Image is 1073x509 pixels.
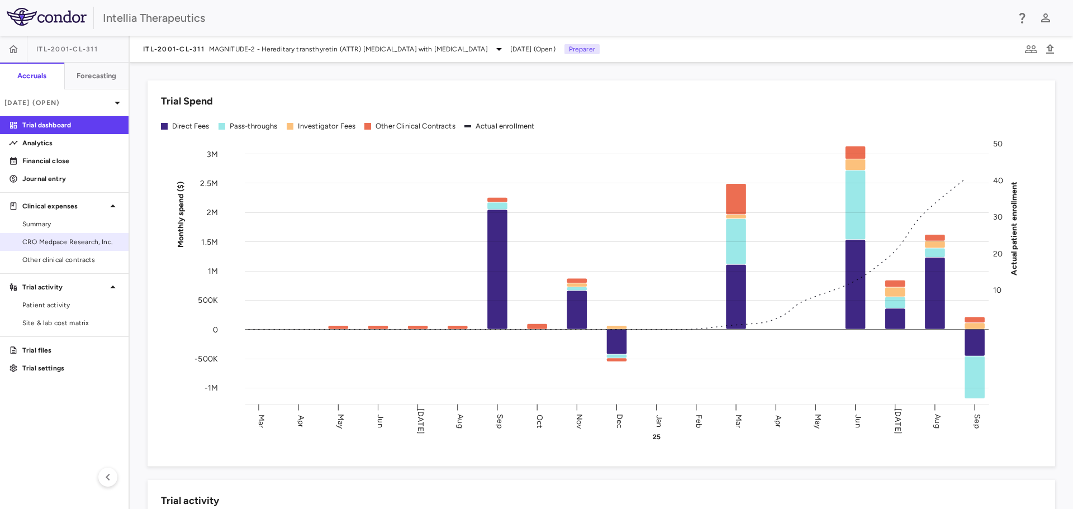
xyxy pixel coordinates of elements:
[296,415,306,427] text: Apr
[22,300,120,310] span: Patient activity
[22,138,120,148] p: Analytics
[22,174,120,184] p: Journal entry
[205,383,218,393] tspan: -1M
[22,345,120,355] p: Trial files
[654,415,664,427] text: Jan
[564,44,600,54] p: Preparer
[77,71,117,81] h6: Forecasting
[376,415,385,427] text: Jun
[22,318,120,328] span: Site & lab cost matrix
[22,120,120,130] p: Trial dashboard
[161,94,213,109] h6: Trial Spend
[993,175,1003,185] tspan: 40
[7,8,87,26] img: logo-full-BYUhSk78.svg
[455,414,465,428] text: Aug
[893,408,903,434] text: [DATE]
[22,156,120,166] p: Financial close
[993,286,1001,295] tspan: 10
[972,414,982,428] text: Sep
[208,266,218,275] tspan: 1M
[103,9,1008,26] div: Intellia Therapeutics
[734,414,743,427] text: Mar
[416,408,425,434] text: [DATE]
[213,325,218,334] tspan: 0
[476,121,535,131] div: Actual enrollment
[535,414,544,427] text: Oct
[376,121,455,131] div: Other Clinical Contracts
[694,414,704,427] text: Feb
[17,71,46,81] h6: Accruals
[257,414,266,427] text: Mar
[198,296,218,305] tspan: 500K
[143,45,205,54] span: ITL-2001-CL-311
[933,414,942,428] text: Aug
[813,413,823,429] text: May
[4,98,111,108] p: [DATE] (Open)
[853,415,863,427] text: Jun
[22,219,120,229] span: Summary
[495,414,505,428] text: Sep
[230,121,278,131] div: Pass-throughs
[22,363,120,373] p: Trial settings
[201,237,218,246] tspan: 1.5M
[194,354,218,363] tspan: -500K
[22,237,120,247] span: CRO Medpace Research, Inc.
[22,282,106,292] p: Trial activity
[200,178,218,188] tspan: 2.5M
[993,139,1003,149] tspan: 50
[773,415,783,427] text: Apr
[176,181,186,248] tspan: Monthly spend ($)
[653,433,661,441] text: 25
[336,413,345,429] text: May
[22,255,120,265] span: Other clinical contracts
[1009,181,1019,275] tspan: Actual patient enrollment
[615,413,624,428] text: Dec
[209,44,488,54] span: MAGNITUDE-2 - Hereditary transthyretin (ATTR) [MEDICAL_DATA] with [MEDICAL_DATA]
[161,493,219,508] h6: Trial activity
[36,45,98,54] span: ITL-2001-CL-311
[207,149,218,159] tspan: 3M
[298,121,356,131] div: Investigator Fees
[22,201,106,211] p: Clinical expenses
[207,208,218,217] tspan: 2M
[993,212,1003,222] tspan: 30
[510,44,556,54] span: [DATE] (Open)
[575,413,584,429] text: Nov
[993,249,1003,258] tspan: 20
[172,121,210,131] div: Direct Fees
